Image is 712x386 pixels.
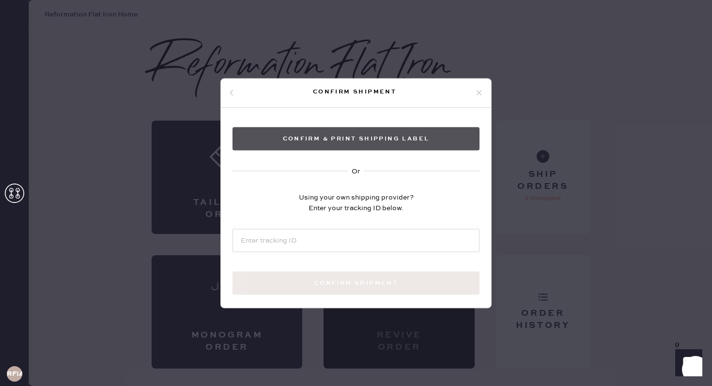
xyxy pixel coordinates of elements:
[232,127,480,150] button: Confirm & Print shipping label
[7,371,22,377] h3: RFIA
[666,342,708,384] iframe: Front Chat
[234,86,475,98] div: Confirm shipment
[299,192,414,213] div: Using your own shipping provider? Enter your tracking ID below.
[352,166,360,176] div: Or
[232,271,480,294] button: Confirm shipment
[232,229,480,252] input: Enter tracking ID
